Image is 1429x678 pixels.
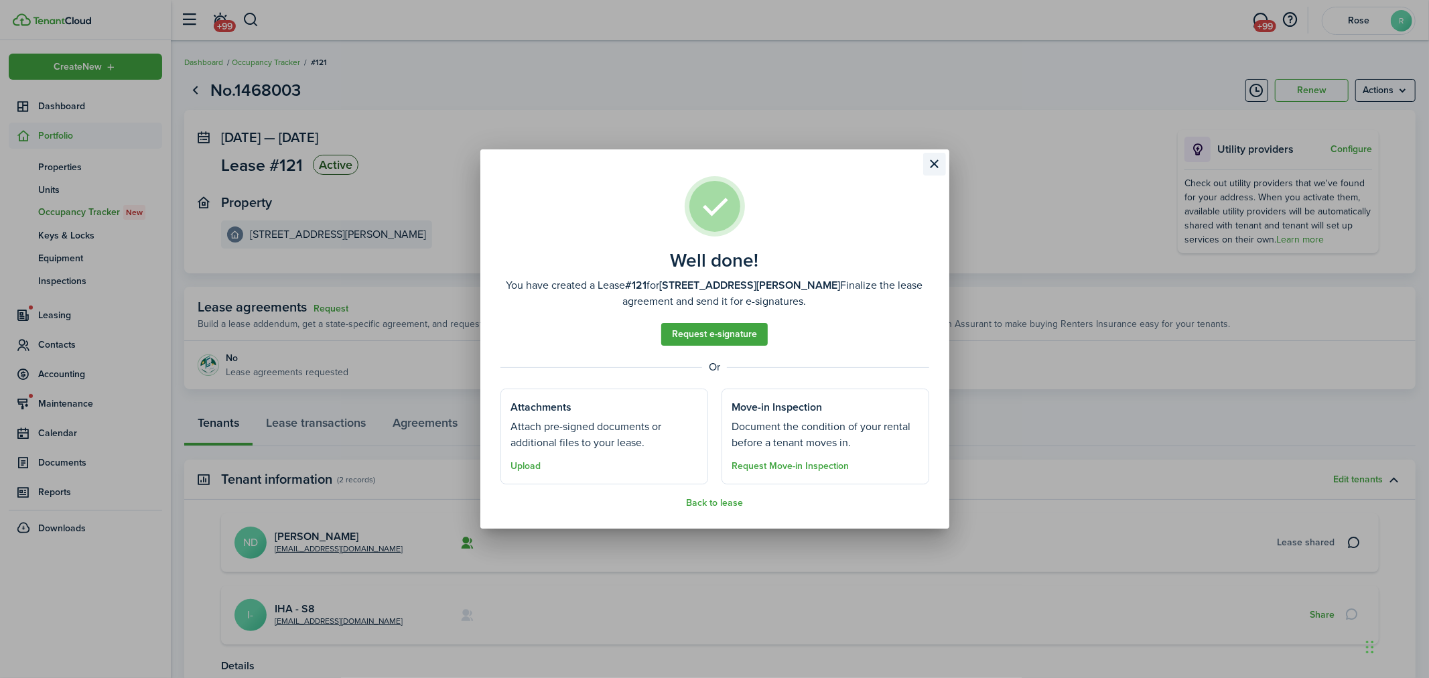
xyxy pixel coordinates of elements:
well-done-description: You have created a Lease for Finalize the lease agreement and send it for e-signatures. [500,277,929,310]
button: Request Move-in Inspection [732,461,849,472]
button: Back to lease [686,498,743,508]
button: Upload [511,461,541,472]
well-done-section-description: Attach pre-signed documents or additional files to your lease. [511,419,697,451]
well-done-section-title: Move-in Inspection [732,399,823,415]
well-done-section-description: Document the condition of your rental before a tenant moves in. [732,419,918,451]
b: [STREET_ADDRESS][PERSON_NAME] [660,277,841,293]
button: Close modal [923,153,946,176]
well-done-section-title: Attachments [511,399,572,415]
well-done-separator: Or [500,359,929,375]
well-done-title: Well done! [671,250,759,271]
b: #121 [626,277,647,293]
iframe: Chat Widget [1362,614,1429,678]
div: Drag [1366,627,1374,667]
a: Request e-signature [661,323,768,346]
